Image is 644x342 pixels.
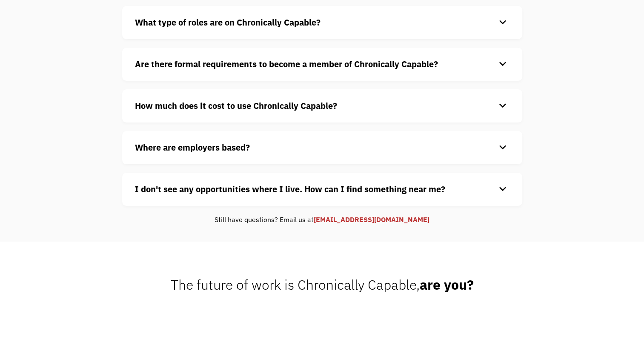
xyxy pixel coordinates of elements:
div: keyboard_arrow_down [496,100,509,112]
div: keyboard_arrow_down [496,16,509,29]
strong: are you? [420,276,474,294]
strong: What type of roles are on Chronically Capable? [135,17,321,28]
strong: How much does it cost to use Chronically Capable? [135,100,337,111]
a: [EMAIL_ADDRESS][DOMAIN_NAME] [314,215,429,224]
span: The future of work is Chronically Capable, [171,276,474,294]
strong: Where are employers based? [135,142,250,153]
strong: I don't see any opportunities where I live. How can I find something near me? [135,183,445,195]
div: keyboard_arrow_down [496,183,509,196]
div: keyboard_arrow_down [496,58,509,71]
strong: Are there formal requirements to become a member of Chronically Capable? [135,58,438,70]
div: keyboard_arrow_down [496,141,509,154]
div: Still have questions? Email us at [122,214,522,225]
